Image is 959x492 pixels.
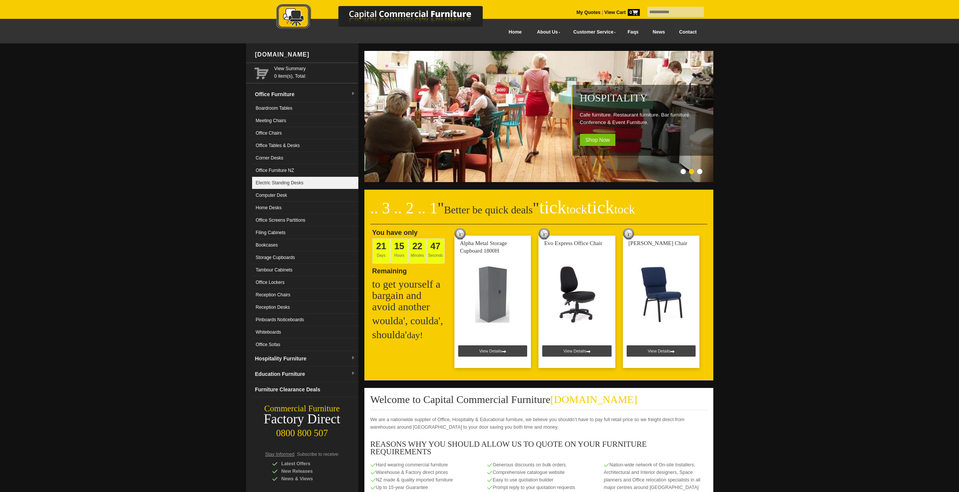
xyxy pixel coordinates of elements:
a: Office Sofas [252,339,358,351]
div: Latest Offers [272,460,344,467]
span: tock [566,202,587,216]
a: Education Furnituredropdown [252,366,358,382]
a: News [645,24,672,41]
span: 47 [430,241,440,251]
strong: View Cart [604,10,640,15]
span: 15 [394,241,404,251]
span: " [533,199,635,217]
a: Tambour Cabinets [252,264,358,276]
div: Factory Direct [246,414,358,425]
p: Nation-wide network of On-site Installers, Architectural and Interior designers, Space planners a... [604,461,707,491]
h2: shoulda' [372,329,448,341]
span: 22 [412,241,422,251]
img: dropdown [351,371,355,376]
div: 0800 800 507 [246,424,358,438]
img: Hospitality [364,51,715,182]
span: Days [372,238,390,264]
a: Hospitality Furnituredropdown [252,351,358,366]
a: Capital Commercial Furniture Logo [255,4,519,34]
span: 0 item(s), Total: [274,65,355,79]
img: dropdown [351,356,355,360]
img: dropdown [351,92,355,96]
span: Seconds [427,238,445,264]
h3: REASONS WHY YOU SHOULD ALLOW US TO QUOTE ON YOUR FURNITURE REQUIREMENTS [370,440,707,455]
a: View Summary [274,65,355,72]
span: 0 [628,9,640,16]
span: tick tick [539,197,635,217]
span: 21 [376,241,386,251]
li: Page dot 1 [681,169,686,174]
a: Office Furnituredropdown [252,87,358,102]
p: Hard wearing commercial furniture Warehouse & Factory direct prices NZ made & quality imported fu... [370,461,474,491]
div: News & Views [272,475,344,483]
span: You have only [372,229,418,236]
a: Bookcases [252,239,358,251]
span: Stay Informed [265,452,295,457]
a: About Us [529,24,565,41]
h2: Better be quick deals [370,202,707,224]
span: Subscribe to receive: [297,452,339,457]
p: Cafe furniture. Restaurant furniture. Bar furniture. Conference & Event Furniture. [580,111,710,126]
a: Filing Cabinets [252,227,358,239]
a: Electric Standing Desks [252,177,358,189]
img: tick tock deal clock [454,228,466,239]
img: tick tock deal clock [623,228,634,239]
a: My Quotes [577,10,601,15]
img: tick tock deal clock [538,228,550,239]
a: Corner Desks [252,152,358,164]
p: We are a nationwide supplier of Office, Hospitality & Educational furniture, we believe you shoul... [370,416,707,431]
a: Faqs [621,24,646,41]
a: Pinboards Noticeboards [252,314,358,326]
span: Shop Now [580,134,616,146]
a: Hospitality Cafe furniture. Restaurant furniture. Bar furniture. Conference & Event Furniture. Sh... [364,178,715,183]
div: [DOMAIN_NAME] [252,43,358,66]
a: Reception Desks [252,301,358,314]
a: View Cart0 [603,10,639,15]
span: " [437,199,444,217]
p: Generous discounts on bulk orders. Comprehensive catalogue website Easy to use quotation builder ... [487,461,590,491]
a: Contact [672,24,704,41]
span: Remaining [372,264,407,275]
div: New Releases [272,467,344,475]
img: Capital Commercial Furniture Logo [255,4,519,31]
a: Home Desks [252,202,358,214]
span: [DOMAIN_NAME] [551,394,637,405]
a: Computer Desk [252,189,358,202]
a: Office Screens Partitions [252,214,358,227]
a: Office Furniture NZ [252,164,358,177]
div: Commercial Furniture [246,403,358,414]
a: Furniture Clearance Deals [252,382,358,397]
a: Office Lockers [252,276,358,289]
span: Hours [390,238,408,264]
h2: Welcome to Capital Commercial Furniture [370,394,707,410]
h2: Hospitality [580,92,710,104]
span: .. 3 .. 2 .. 1 [370,199,438,217]
a: Whiteboards [252,326,358,339]
a: Office Tables & Desks [252,139,358,152]
h2: to get yourself a bargain and avoid another [372,279,448,313]
span: tock [614,202,635,216]
a: Boardroom Tables [252,102,358,115]
a: Meeting Chairs [252,115,358,127]
li: Page dot 3 [697,169,702,174]
a: Office Chairs [252,127,358,139]
a: Reception Chairs [252,289,358,301]
li: Page dot 2 [689,169,694,174]
span: day! [407,330,423,340]
span: Minutes [408,238,427,264]
h2: woulda', coulda', [372,315,448,326]
a: Customer Service [565,24,620,41]
a: Storage Cupboards [252,251,358,264]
